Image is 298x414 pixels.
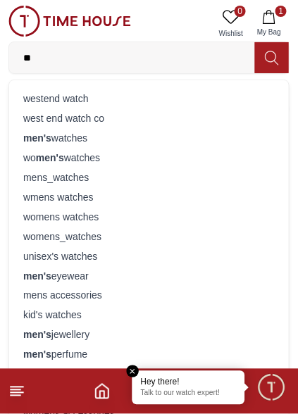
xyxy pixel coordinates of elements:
em: Close tooltip [127,365,139,378]
a: 0Wishlist [213,6,249,42]
div: Hey there! [141,377,237,388]
div: mens_watches [18,168,280,187]
div: Chat Widget [256,372,287,403]
span: 1 [275,6,287,17]
div: eyewear [18,266,280,286]
div: westend watch [18,89,280,108]
div: watches [18,128,280,148]
strong: men's [23,330,51,341]
div: perfume [18,345,280,365]
strong: men's [23,132,51,144]
div: wo watches [18,148,280,168]
div: mens accessories [18,286,280,306]
div: kid's watches [18,306,280,325]
div: womens_watches [18,227,280,246]
strong: men's [23,349,51,360]
span: 0 [235,6,246,17]
div: west end watch co [18,108,280,128]
p: Talk to our watch expert! [141,389,237,399]
strong: men's [36,152,64,163]
button: 1My Bag [249,6,290,42]
div: wmens watches [18,187,280,207]
div: wo perfume [18,365,280,384]
div: jewellery [18,325,280,345]
span: Wishlist [213,28,249,39]
img: ... [8,6,131,37]
strong: men's [23,270,51,282]
div: unisex's watches [18,246,280,266]
a: Home [94,383,111,400]
span: My Bag [252,27,287,37]
div: womens watches [18,207,280,227]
